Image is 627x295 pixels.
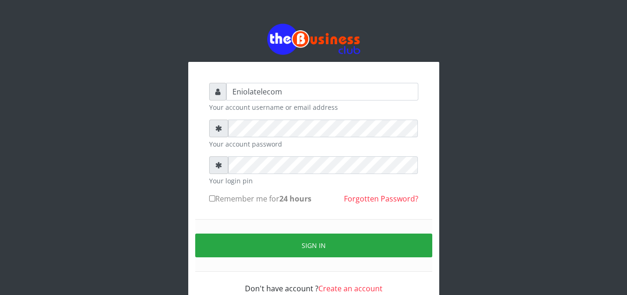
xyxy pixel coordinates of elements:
small: Your login pin [209,176,418,186]
small: Your account username or email address [209,102,418,112]
button: Sign in [195,234,432,257]
div: Don't have account ? [209,272,418,294]
a: Create an account [318,283,383,294]
small: Your account password [209,139,418,149]
b: 24 hours [279,194,311,204]
input: Remember me for24 hours [209,195,215,201]
a: Forgotten Password? [344,194,418,204]
label: Remember me for [209,193,311,204]
input: Username or email address [226,83,418,101]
